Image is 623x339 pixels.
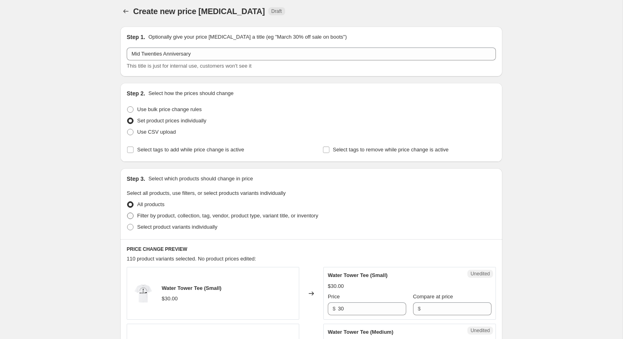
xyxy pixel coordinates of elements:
[471,327,490,334] span: Unedited
[328,294,340,300] span: Price
[127,256,256,262] span: 110 product variants selected. No product prices edited:
[328,272,388,278] span: Water Tower Tee (Small)
[137,106,201,112] span: Use bulk price change rules
[127,190,286,196] span: Select all products, use filters, or select products variants individually
[162,285,222,291] span: Water Tower Tee (Small)
[148,89,234,97] p: Select how the prices should change
[471,271,490,277] span: Unedited
[148,175,253,183] p: Select which products should change in price
[328,282,344,290] div: $30.00
[328,329,393,335] span: Water Tower Tee (Medium)
[271,8,282,14] span: Draft
[137,129,176,135] span: Use CSV upload
[127,33,145,41] h2: Step 1.
[333,306,335,312] span: $
[418,306,421,312] span: $
[137,118,206,124] span: Set product prices individually
[137,201,164,207] span: All products
[127,48,496,60] input: 30% off holiday sale
[137,224,217,230] span: Select product variants individually
[127,63,251,69] span: This title is just for internal use, customers won't see it
[127,89,145,97] h2: Step 2.
[131,281,155,306] img: WaterTower_MockUp_80x.png
[127,246,496,252] h6: PRICE CHANGE PREVIEW
[120,6,132,17] button: Price change jobs
[413,294,453,300] span: Compare at price
[148,33,347,41] p: Optionally give your price [MEDICAL_DATA] a title (eg "March 30% off sale on boots")
[162,295,178,303] div: $30.00
[137,213,318,219] span: Filter by product, collection, tag, vendor, product type, variant title, or inventory
[137,147,244,153] span: Select tags to add while price change is active
[333,147,449,153] span: Select tags to remove while price change is active
[127,175,145,183] h2: Step 3.
[133,7,265,16] span: Create new price [MEDICAL_DATA]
